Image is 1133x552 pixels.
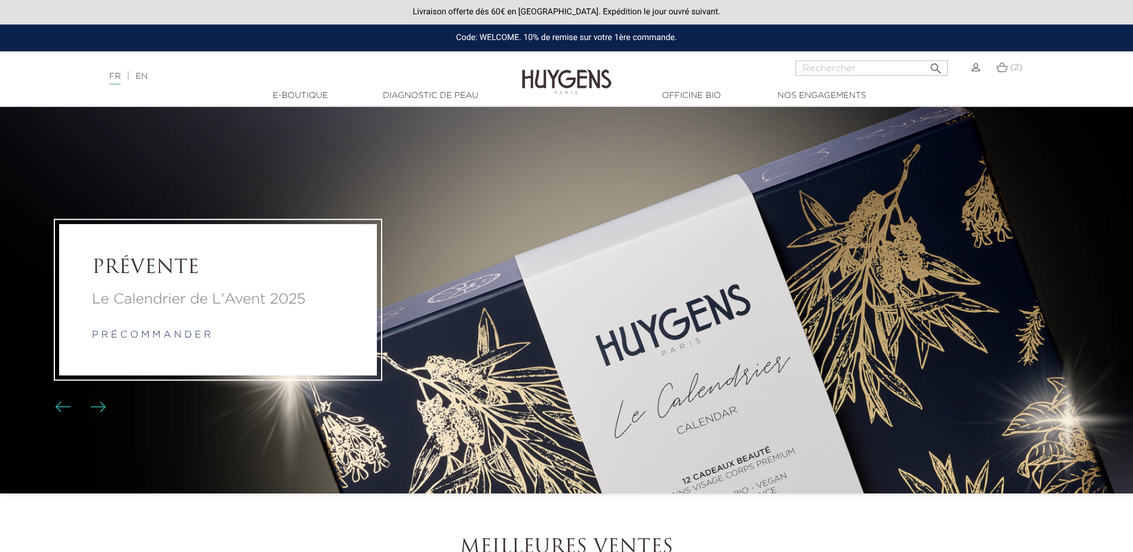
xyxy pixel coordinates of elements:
a: p r é c o m m a n d e r [92,331,211,341]
a: Diagnostic de peau [371,90,490,102]
input: Rechercher [796,60,948,76]
div: Boutons du carrousel [60,398,99,416]
a: (2) [996,63,1023,72]
div: | [103,69,463,84]
button:  [925,57,947,73]
a: Officine Bio [632,90,751,102]
a: EN [136,72,148,81]
a: Le Calendrier de L'Avent 2025 [92,289,344,311]
img: Huygens [522,50,612,96]
a: PRÉVENTE [92,257,344,280]
a: Nos engagements [762,90,882,102]
a: E-Boutique [241,90,360,102]
i:  [929,58,943,72]
a: FR [109,72,121,85]
span: (2) [1011,63,1023,72]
